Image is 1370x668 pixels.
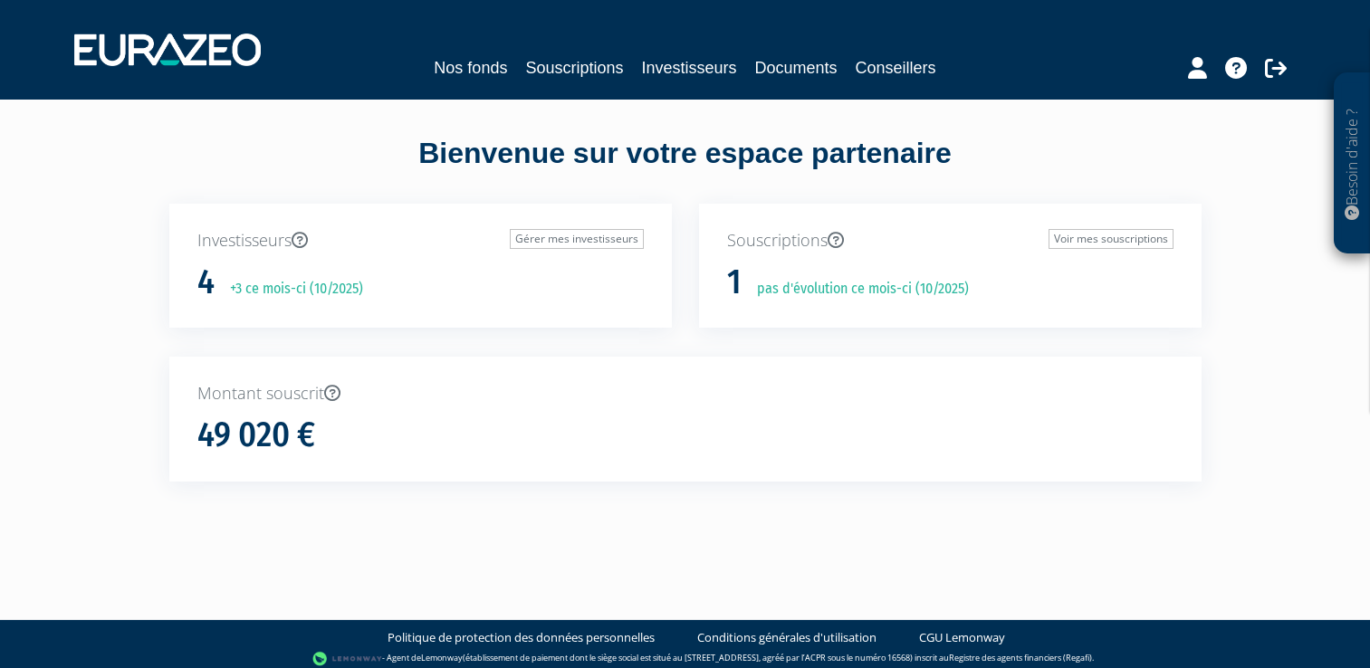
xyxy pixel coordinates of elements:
h1: 4 [197,263,215,301]
div: - Agent de (établissement de paiement dont le siège social est situé au [STREET_ADDRESS], agréé p... [18,650,1352,668]
div: Bienvenue sur votre espace partenaire [156,133,1215,204]
p: Investisseurs [197,229,644,253]
p: Besoin d'aide ? [1342,82,1363,245]
img: 1732889491-logotype_eurazeo_blanc_rvb.png [74,33,261,66]
a: Politique de protection des données personnelles [388,629,655,646]
img: logo-lemonway.png [312,650,382,668]
a: Conditions générales d'utilisation [697,629,877,646]
a: Lemonway [421,652,463,663]
a: Souscriptions [525,55,623,81]
p: Souscriptions [727,229,1174,253]
p: +3 ce mois-ci (10/2025) [217,279,363,300]
a: Nos fonds [434,55,507,81]
a: Registre des agents financiers (Regafi) [949,652,1092,663]
a: Investisseurs [641,55,736,81]
h1: 49 020 € [197,416,315,454]
h1: 1 [727,263,742,301]
p: pas d'évolution ce mois-ci (10/2025) [744,279,969,300]
a: Voir mes souscriptions [1049,229,1174,249]
a: CGU Lemonway [919,629,1005,646]
a: Documents [755,55,838,81]
a: Gérer mes investisseurs [510,229,644,249]
p: Montant souscrit [197,382,1174,406]
a: Conseillers [856,55,936,81]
